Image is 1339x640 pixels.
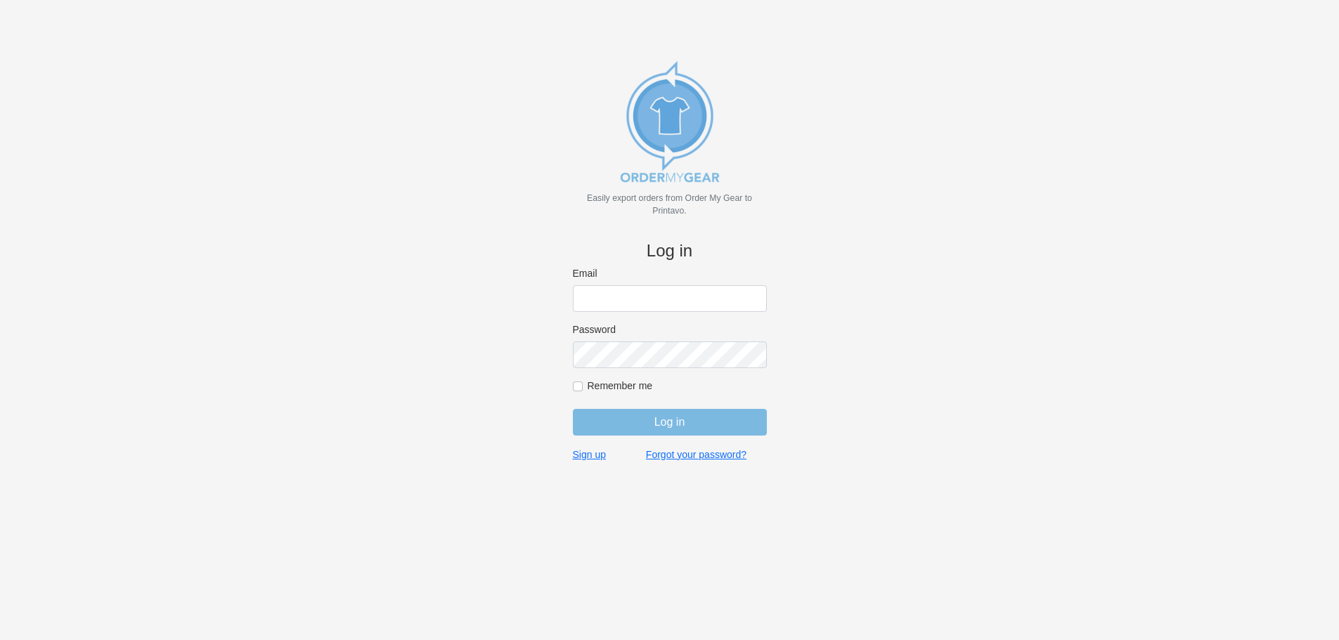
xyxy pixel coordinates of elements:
[573,267,767,280] label: Email
[600,51,740,192] img: new_omg_export_logo-652582c309f788888370c3373ec495a74b7b3fc93c8838f76510ecd25890bcc4.png
[588,379,767,392] label: Remember me
[573,192,767,217] p: Easily export orders from Order My Gear to Printavo.
[573,241,767,261] h4: Log in
[646,448,746,461] a: Forgot your password?
[573,448,606,461] a: Sign up
[573,323,767,336] label: Password
[573,409,767,436] input: Log in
